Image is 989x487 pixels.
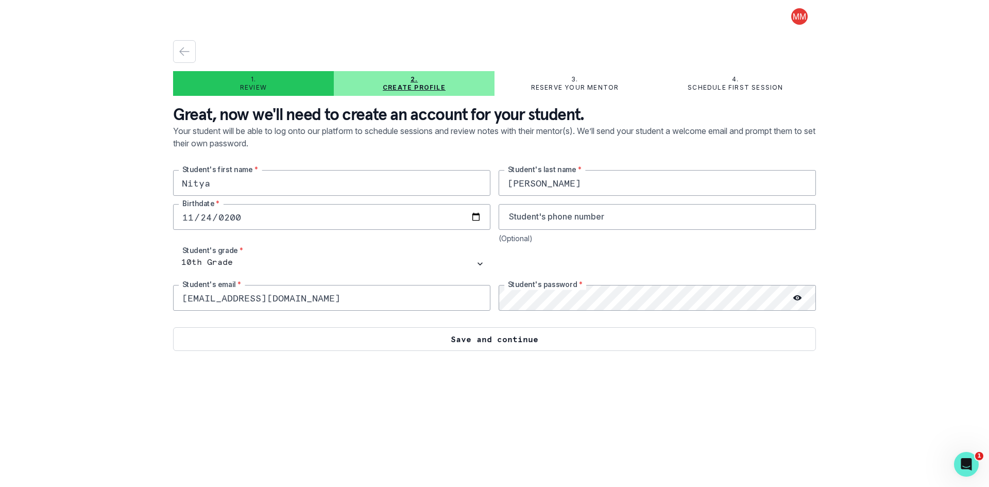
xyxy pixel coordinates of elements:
p: 2. [411,75,418,83]
button: profile picture [783,8,816,25]
p: Great, now we'll need to create an account for your student. [173,104,816,125]
div: (Optional) [499,234,816,243]
p: Review [240,83,267,92]
p: 1. [251,75,256,83]
iframe: Intercom live chat [954,452,979,477]
p: Your student will be able to log onto our platform to schedule sessions and review notes with the... [173,125,816,170]
button: Save and continue [173,327,816,351]
p: Create profile [383,83,446,92]
p: 4. [732,75,739,83]
p: 3. [571,75,578,83]
span: 1 [975,452,983,460]
p: Reserve your mentor [531,83,619,92]
p: Schedule first session [688,83,783,92]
